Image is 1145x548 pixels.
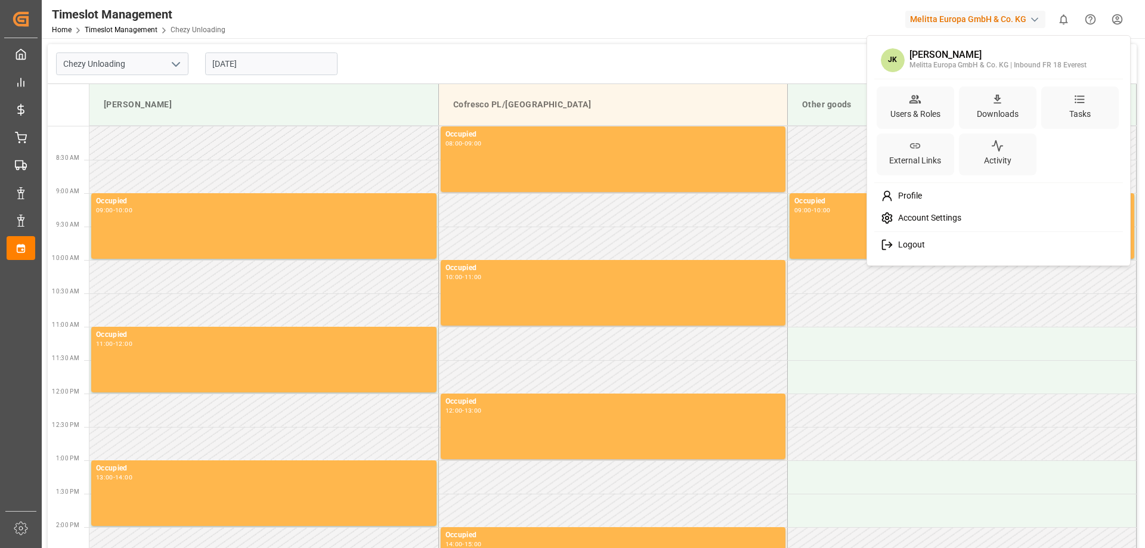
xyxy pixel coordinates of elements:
span: Logout [893,240,925,250]
span: Account Settings [893,213,961,224]
span: Profile [893,191,922,202]
div: External Links [887,152,943,169]
div: Downloads [974,106,1021,123]
div: Tasks [1067,106,1093,123]
div: [PERSON_NAME] [909,49,1087,60]
div: Melitta Europa GmbH & Co. KG | Inbound FR 18 Everest [909,60,1087,71]
div: Users & Roles [888,106,943,123]
div: Activity [982,152,1014,169]
span: JK [881,48,905,72]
